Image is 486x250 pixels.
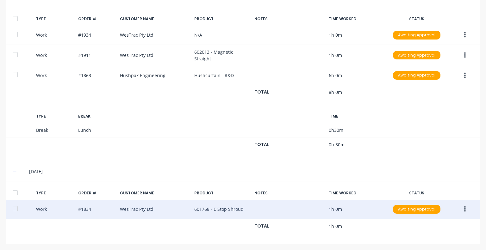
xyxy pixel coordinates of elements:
[254,190,323,196] div: NOTES
[194,190,250,196] div: PRODUCT
[36,16,73,22] div: TYPE
[393,31,440,40] div: Awaiting Approval
[120,190,189,196] div: CUSTOMER NAME
[389,190,444,196] div: STATUS
[329,113,384,119] div: TIME
[78,16,115,22] div: ORDER #
[29,168,473,175] div: [DATE]
[393,51,440,60] div: Awaiting Approval
[194,16,250,22] div: PRODUCT
[393,205,440,214] div: Awaiting Approval
[36,113,73,119] div: TYPE
[36,190,73,196] div: TYPE
[254,16,323,22] div: NOTES
[78,113,115,119] div: BREAK
[329,190,384,196] div: TIME WORKED
[78,190,115,196] div: ORDER #
[393,71,440,80] div: Awaiting Approval
[120,16,189,22] div: CUSTOMER NAME
[329,16,384,22] div: TIME WORKED
[389,16,444,22] div: STATUS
